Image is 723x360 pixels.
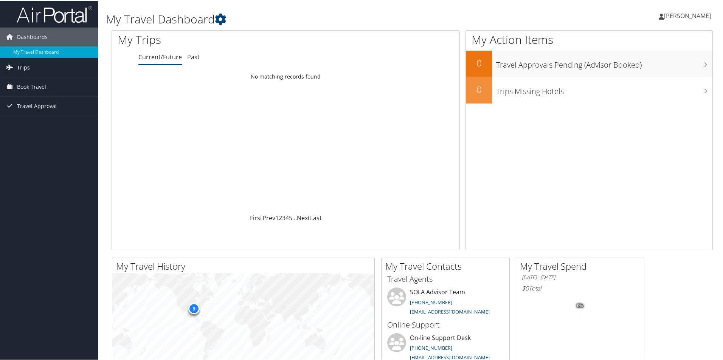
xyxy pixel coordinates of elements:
a: Prev [262,213,275,221]
h3: Travel Agents [387,273,504,284]
a: Last [310,213,322,221]
h1: My Trips [118,31,309,47]
h3: Travel Approvals Pending (Advisor Booked) [496,55,712,70]
a: 1 [275,213,279,221]
h6: [DATE] - [DATE] [522,273,638,280]
span: Trips [17,57,30,76]
h2: My Travel Spend [520,259,644,272]
a: 0Travel Approvals Pending (Advisor Booked) [466,50,712,76]
h3: Online Support [387,319,504,329]
h2: 0 [466,56,492,69]
h2: My Travel Contacts [385,259,509,272]
div: 9 [188,302,200,314]
span: Travel Approval [17,96,57,115]
tspan: 0% [577,303,583,307]
span: Dashboards [17,27,48,46]
img: airportal-logo.png [17,5,92,23]
h1: My Action Items [466,31,712,47]
span: [PERSON_NAME] [664,11,711,19]
span: Book Travel [17,77,46,96]
a: [PHONE_NUMBER] [410,298,452,305]
a: 3 [282,213,285,221]
li: SOLA Advisor Team [383,287,507,318]
a: [EMAIL_ADDRESS][DOMAIN_NAME] [410,307,490,314]
h2: 0 [466,82,492,95]
a: 4 [285,213,289,221]
a: Current/Future [138,52,182,60]
a: [EMAIL_ADDRESS][DOMAIN_NAME] [410,353,490,360]
span: $0 [522,283,529,292]
a: Next [297,213,310,221]
a: 5 [289,213,292,221]
a: 0Trips Missing Hotels [466,76,712,103]
a: Past [187,52,200,60]
h1: My Travel Dashboard [106,11,514,26]
a: 2 [279,213,282,221]
a: [PERSON_NAME] [659,4,718,26]
td: No matching records found [112,69,459,83]
h6: Total [522,283,638,292]
a: [PHONE_NUMBER] [410,344,452,351]
span: … [292,213,297,221]
h2: My Travel History [116,259,374,272]
a: First [250,213,262,221]
h3: Trips Missing Hotels [496,82,712,96]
